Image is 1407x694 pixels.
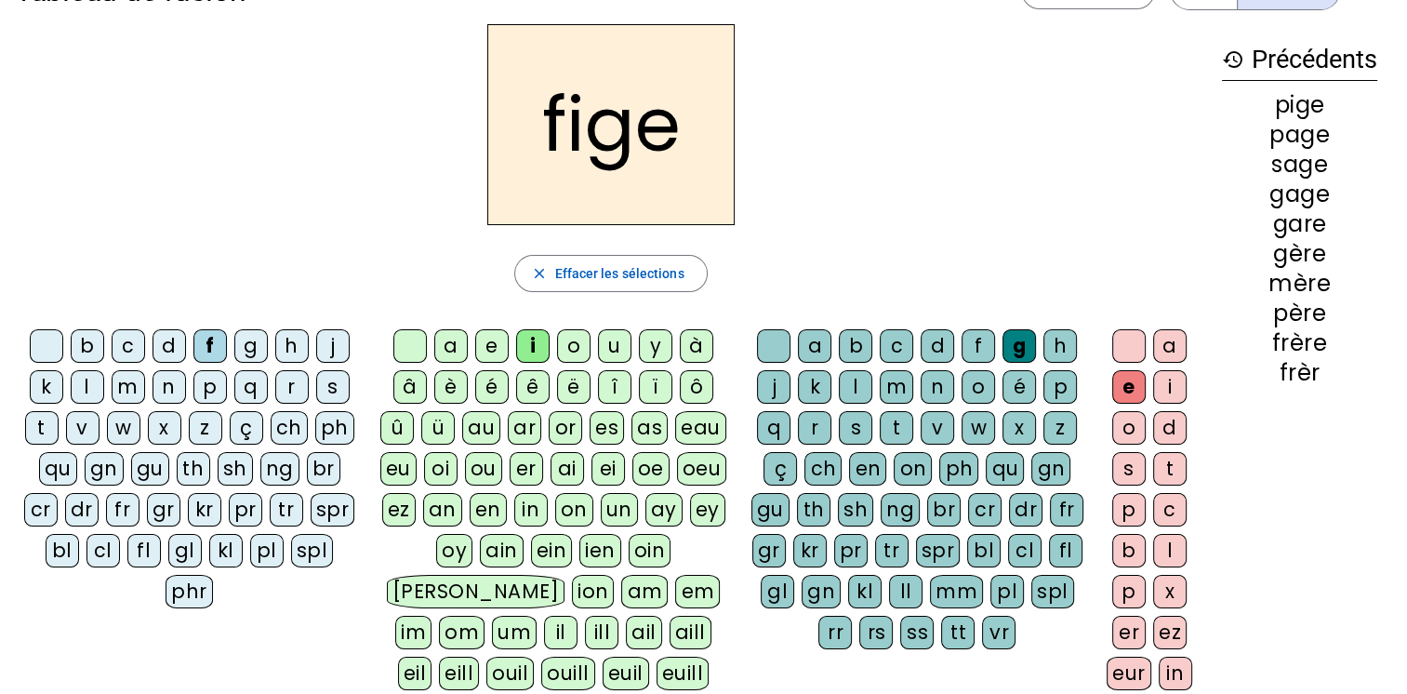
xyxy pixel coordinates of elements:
[434,370,468,404] div: è
[271,411,308,445] div: ch
[148,411,181,445] div: x
[839,411,872,445] div: s
[166,575,213,608] div: phr
[1153,493,1187,527] div: c
[177,452,210,486] div: th
[462,411,500,445] div: au
[848,575,882,608] div: kl
[880,411,913,445] div: t
[590,411,624,445] div: es
[380,452,417,486] div: eu
[798,329,831,363] div: a
[598,329,631,363] div: u
[250,534,284,567] div: pl
[1112,452,1146,486] div: s
[752,534,786,567] div: gr
[982,616,1015,649] div: vr
[486,657,534,690] div: ouil
[941,616,975,649] div: tt
[927,493,961,527] div: br
[680,329,713,363] div: à
[834,534,868,567] div: pr
[229,493,262,527] div: pr
[751,493,790,527] div: gu
[275,329,309,363] div: h
[804,452,842,486] div: ch
[1043,411,1077,445] div: z
[434,329,468,363] div: a
[1049,534,1082,567] div: fl
[1153,329,1187,363] div: a
[1009,493,1042,527] div: dr
[510,452,543,486] div: er
[757,370,790,404] div: j
[802,575,841,608] div: gn
[387,575,564,608] div: [PERSON_NAME]
[1153,370,1187,404] div: i
[1153,411,1187,445] div: d
[1153,616,1187,649] div: ez
[962,411,995,445] div: w
[1112,411,1146,445] div: o
[859,616,893,649] div: rs
[1031,452,1070,486] div: gn
[639,329,672,363] div: y
[1043,329,1077,363] div: h
[465,452,502,486] div: ou
[475,370,509,404] div: é
[1112,616,1146,649] div: er
[621,575,668,608] div: am
[492,616,537,649] div: um
[797,493,830,527] div: th
[487,24,735,225] h2: fige
[675,411,726,445] div: eau
[757,411,790,445] div: q
[962,329,995,363] div: f
[990,575,1024,608] div: pl
[1222,362,1377,384] div: frèr
[839,370,872,404] div: l
[585,616,618,649] div: ill
[557,370,591,404] div: ë
[30,370,63,404] div: k
[65,493,99,527] div: dr
[516,370,550,404] div: ê
[967,534,1001,567] div: bl
[626,616,662,649] div: ail
[1222,124,1377,146] div: page
[916,534,961,567] div: spr
[632,452,670,486] div: oe
[591,452,625,486] div: ei
[380,411,414,445] div: û
[1222,94,1377,116] div: pige
[1222,213,1377,235] div: gare
[395,616,431,649] div: im
[66,411,100,445] div: v
[153,329,186,363] div: d
[657,657,709,690] div: euill
[193,370,227,404] div: p
[557,329,591,363] div: o
[572,575,615,608] div: ion
[514,255,707,292] button: Effacer les sélections
[675,575,720,608] div: em
[1043,370,1077,404] div: p
[1107,657,1151,690] div: eur
[1112,534,1146,567] div: b
[25,411,59,445] div: t
[46,534,79,567] div: bl
[544,616,577,649] div: il
[188,493,221,527] div: kr
[86,534,120,567] div: cl
[1222,273,1377,295] div: mère
[1159,657,1192,690] div: in
[234,370,268,404] div: q
[798,370,831,404] div: k
[424,452,458,486] div: oi
[531,534,573,567] div: ein
[193,329,227,363] div: f
[218,452,253,486] div: sh
[153,370,186,404] div: n
[677,452,727,486] div: oeu
[1222,153,1377,176] div: sage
